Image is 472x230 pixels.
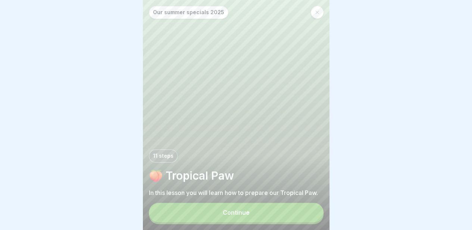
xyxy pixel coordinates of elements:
font: Our summer specials 2025 [153,9,224,15]
font: Continue [223,209,250,216]
font: 🍑 Tropical Paw [149,169,234,182]
font: 11 steps [153,152,174,159]
button: Continue [149,203,323,222]
font: In this lesson you will learn how to prepare our Tropical Paw. [149,189,318,196]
